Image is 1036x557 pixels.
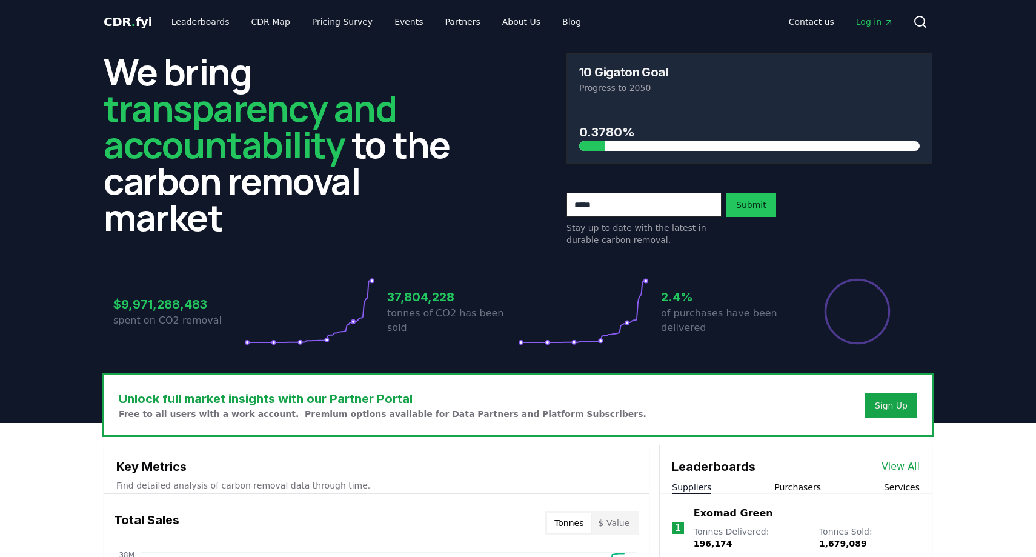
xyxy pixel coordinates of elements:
[591,513,637,533] button: $ Value
[119,390,646,408] h3: Unlock full market insights with our Partner Portal
[579,66,668,78] h3: 10 Gigaton Goal
[114,511,179,535] h3: Total Sales
[726,193,776,217] button: Submit
[113,295,244,313] h3: $9,971,288,483
[779,11,844,33] a: Contact us
[875,399,908,412] a: Sign Up
[493,11,550,33] a: About Us
[385,11,433,33] a: Events
[819,525,920,550] p: Tonnes Sold :
[846,11,903,33] a: Log in
[162,11,239,33] a: Leaderboards
[856,16,894,28] span: Log in
[882,459,920,474] a: View All
[119,408,646,420] p: Free to all users with a work account. Premium options available for Data Partners and Platform S...
[661,306,792,335] p: of purchases have been delivered
[779,11,903,33] nav: Main
[436,11,490,33] a: Partners
[162,11,591,33] nav: Main
[675,521,681,535] p: 1
[242,11,300,33] a: CDR Map
[104,53,470,235] h2: We bring to the carbon removal market
[694,525,807,550] p: Tonnes Delivered :
[131,15,136,29] span: .
[774,481,821,493] button: Purchasers
[579,123,920,141] h3: 0.3780%
[116,458,637,476] h3: Key Metrics
[387,306,518,335] p: tonnes of CO2 has been sold
[302,11,382,33] a: Pricing Survey
[553,11,591,33] a: Blog
[566,222,722,246] p: Stay up to date with the latest in durable carbon removal.
[547,513,591,533] button: Tonnes
[113,313,244,328] p: spent on CO2 removal
[865,393,917,418] button: Sign Up
[387,288,518,306] h3: 37,804,228
[104,15,152,29] span: CDR fyi
[823,278,891,345] div: Percentage of sales delivered
[104,83,396,169] span: transparency and accountability
[672,481,711,493] button: Suppliers
[116,479,637,492] p: Find detailed analysis of carbon removal data through time.
[104,13,152,30] a: CDR.fyi
[694,506,773,521] a: Exomad Green
[819,539,867,549] span: 1,679,089
[672,458,755,476] h3: Leaderboards
[884,481,920,493] button: Services
[579,82,920,94] p: Progress to 2050
[661,288,792,306] h3: 2.4%
[694,539,732,549] span: 196,174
